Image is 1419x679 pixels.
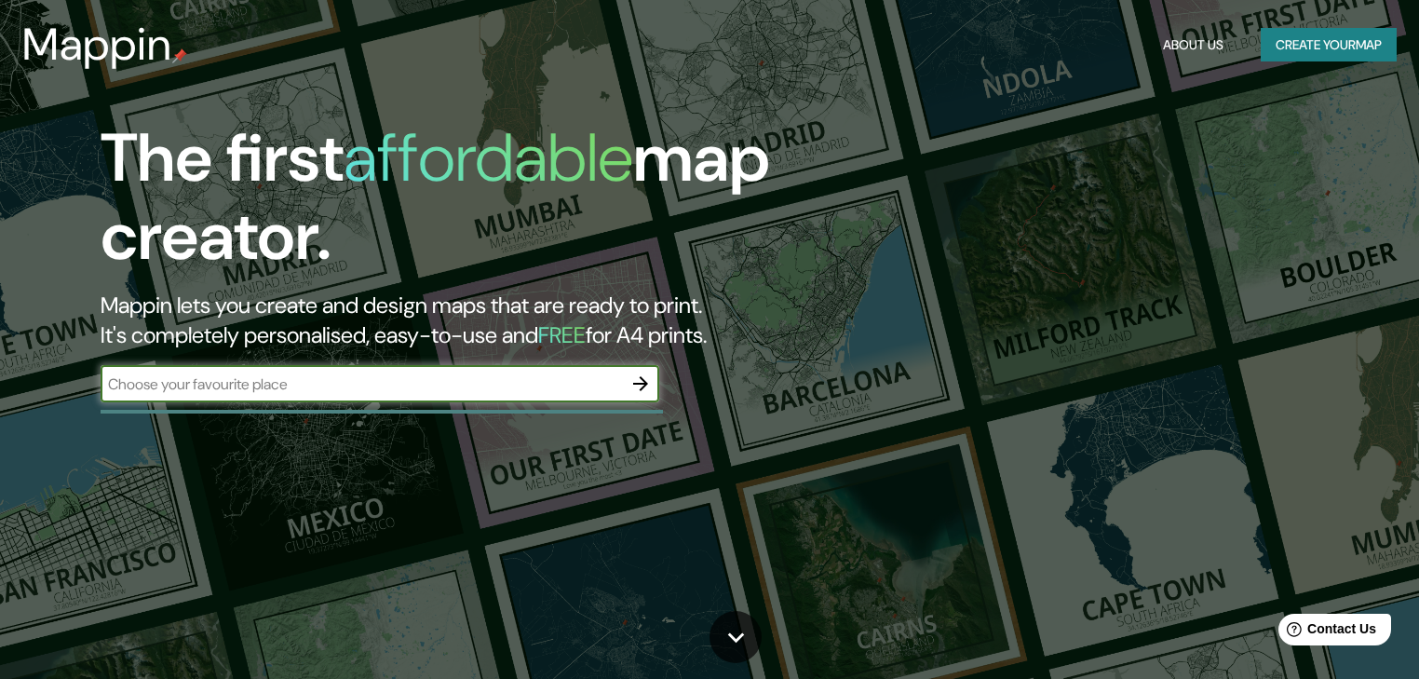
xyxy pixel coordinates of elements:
[1261,28,1397,62] button: Create yourmap
[344,115,633,201] h1: affordable
[1155,28,1231,62] button: About Us
[22,19,172,71] h3: Mappin
[101,373,622,395] input: Choose your favourite place
[101,291,810,350] h2: Mappin lets you create and design maps that are ready to print. It's completely personalised, eas...
[101,119,810,291] h1: The first map creator.
[172,48,187,63] img: mappin-pin
[538,320,586,349] h5: FREE
[1253,606,1399,659] iframe: Help widget launcher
